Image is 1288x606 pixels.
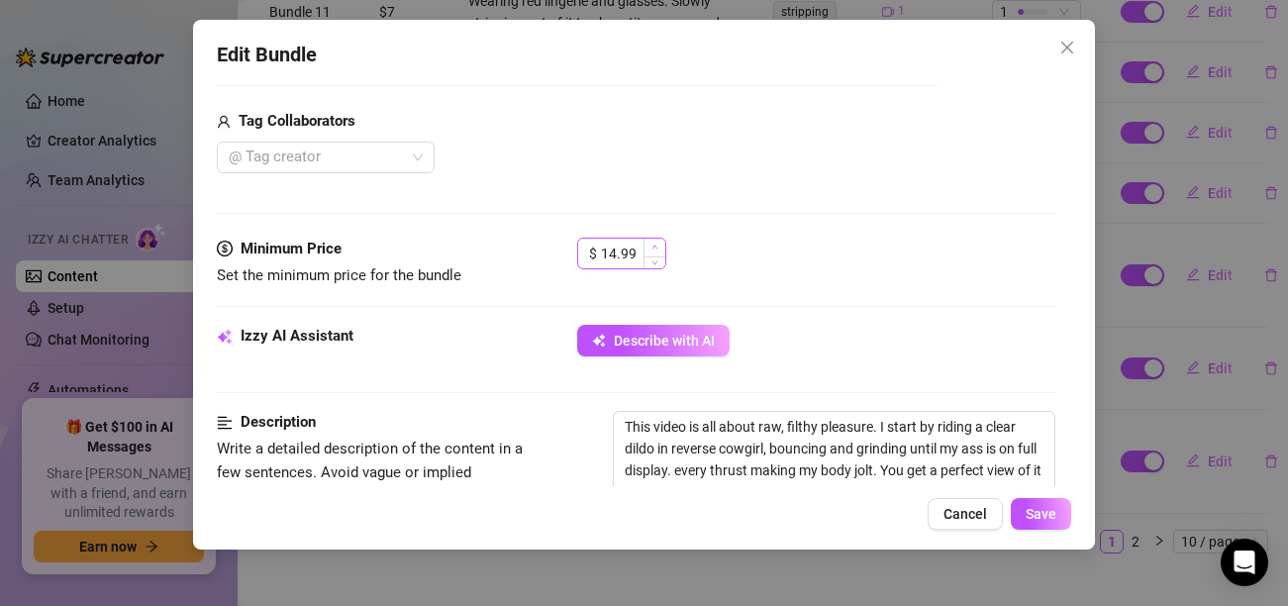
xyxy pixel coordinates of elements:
[217,440,523,551] span: Write a detailed description of the content in a few sentences. Avoid vague or implied descriptio...
[644,256,665,268] span: Decrease Value
[1026,506,1056,522] span: Save
[1051,32,1083,63] button: Close
[577,325,730,356] button: Describe with AI
[614,333,715,349] span: Describe with AI
[241,413,316,431] strong: Description
[217,238,233,261] span: dollar
[239,112,355,130] strong: Tag Collaborators
[241,240,342,257] strong: Minimum Price
[651,244,658,251] span: up
[928,498,1003,530] button: Cancel
[217,110,231,134] span: user
[644,239,665,256] span: Increase Value
[217,40,317,70] span: Edit Bundle
[1059,40,1075,55] span: close
[1011,498,1071,530] button: Save
[614,412,1054,594] textarea: This video is all about raw, filthy pleasure. I start by riding a clear dildo in reverse cowgirl,...
[651,259,658,266] span: down
[217,411,233,435] span: align-left
[1051,40,1083,55] span: Close
[943,506,987,522] span: Cancel
[217,266,461,284] span: Set the minimum price for the bundle
[241,327,353,345] strong: Izzy AI Assistant
[1221,539,1268,586] div: Open Intercom Messenger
